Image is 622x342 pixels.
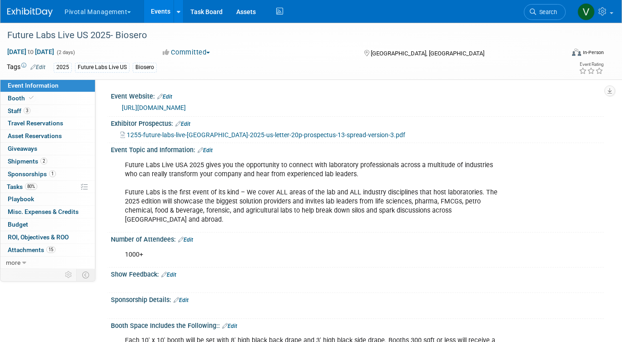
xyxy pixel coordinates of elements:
span: ROI, Objectives & ROO [8,233,69,241]
span: 3 [24,107,30,114]
span: Giveaways [8,145,37,152]
span: Travel Reservations [8,119,63,127]
a: Edit [178,237,193,243]
a: Travel Reservations [0,117,95,129]
span: Tasks [7,183,37,190]
span: Shipments [8,158,47,165]
a: Booth [0,92,95,104]
div: In-Person [582,49,604,56]
div: Event Website: [111,89,604,101]
span: Sponsorships [8,170,56,178]
a: Event Information [0,79,95,92]
div: Exhibitor Prospectus: [111,117,604,129]
div: Booth Space Includes the Following:: [111,319,604,331]
span: 1255-future-labs-live-[GEOGRAPHIC_DATA]-2025-us-letter-20p-prospectus-13-spread-version-3.pdf [127,131,405,139]
img: Valerie Weld [577,3,595,20]
span: Budget [8,221,28,228]
span: more [6,259,20,266]
span: Playbook [8,195,34,203]
span: Attachments [8,246,55,253]
a: Edit [157,94,172,100]
td: Tags [7,62,45,73]
span: Misc. Expenses & Credits [8,208,79,215]
span: 1 [49,170,56,177]
a: Asset Reservations [0,130,95,142]
span: 80% [25,183,37,190]
a: more [0,257,95,269]
img: ExhibitDay [7,8,53,17]
a: [URL][DOMAIN_NAME] [122,104,186,111]
a: Playbook [0,193,95,205]
span: Event Information [8,82,59,89]
div: Event Topic and Information: [111,143,604,155]
button: Committed [159,48,214,57]
a: Staff3 [0,105,95,117]
div: 1000+ [119,246,508,264]
td: Personalize Event Tab Strip [61,269,77,281]
span: Asset Reservations [8,132,62,139]
span: to [26,48,35,55]
div: Event Rating [579,62,603,67]
span: Booth [8,94,35,102]
span: 15 [46,246,55,253]
a: ROI, Objectives & ROO [0,231,95,243]
span: 2 [40,158,47,164]
a: Budget [0,218,95,231]
div: Future Labs Live USA 2025 gives you the opportunity to connect with laboratory professionals acro... [119,156,508,229]
a: Edit [161,272,176,278]
div: Future Labs Live US [75,63,129,72]
span: (2 days) [56,50,75,55]
div: Future Labs Live US 2025- Biosero [4,27,553,44]
a: Giveaways [0,143,95,155]
a: Edit [175,121,190,127]
a: Edit [198,147,213,154]
div: Sponsorship Details: [111,293,604,305]
a: Sponsorships1 [0,168,95,180]
a: Edit [174,297,189,303]
div: Biosero [133,63,157,72]
span: Search [536,9,557,15]
a: Edit [222,323,237,329]
span: [GEOGRAPHIC_DATA], [GEOGRAPHIC_DATA] [371,50,484,57]
a: Attachments15 [0,244,95,256]
a: Edit [30,64,45,70]
div: Number of Attendees: [111,233,604,244]
span: Staff [8,107,30,114]
a: Shipments2 [0,155,95,168]
a: 1255-future-labs-live-[GEOGRAPHIC_DATA]-2025-us-letter-20p-prospectus-13-spread-version-3.pdf [120,131,405,139]
a: Misc. Expenses & Credits [0,206,95,218]
a: Tasks80% [0,181,95,193]
div: Show Feedback: [111,268,604,279]
a: Search [524,4,566,20]
td: Toggle Event Tabs [77,269,95,281]
i: Booth reservation complete [29,95,34,100]
div: Event Format [516,47,604,61]
span: [DATE] [DATE] [7,48,55,56]
div: 2025 [54,63,72,72]
img: Format-Inperson.png [572,49,581,56]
